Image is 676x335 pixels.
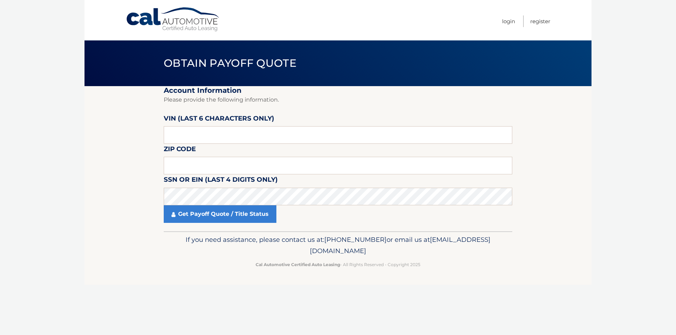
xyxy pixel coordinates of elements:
a: Get Payoff Quote / Title Status [164,205,276,223]
span: Obtain Payoff Quote [164,57,296,70]
span: [PHONE_NUMBER] [324,236,387,244]
p: If you need assistance, please contact us at: or email us at [168,234,508,257]
p: - All Rights Reserved - Copyright 2025 [168,261,508,268]
a: Login [502,15,515,27]
p: Please provide the following information. [164,95,512,105]
a: Register [530,15,550,27]
label: VIN (last 6 characters only) [164,113,274,126]
label: Zip Code [164,144,196,157]
a: Cal Automotive [126,7,221,32]
h2: Account Information [164,86,512,95]
label: SSN or EIN (last 4 digits only) [164,174,278,187]
strong: Cal Automotive Certified Auto Leasing [256,262,340,267]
